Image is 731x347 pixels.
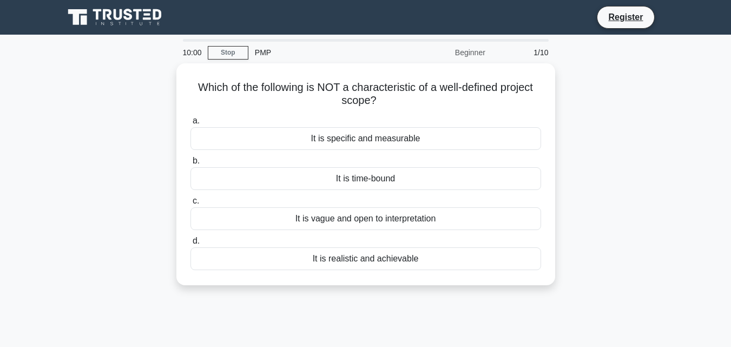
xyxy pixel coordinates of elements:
h5: Which of the following is NOT a characteristic of a well-defined project scope? [189,81,542,108]
div: PMP [248,42,397,63]
div: It is realistic and achievable [190,247,541,270]
span: c. [193,196,199,205]
div: It is vague and open to interpretation [190,207,541,230]
span: b. [193,156,200,165]
div: 10:00 [176,42,208,63]
div: Beginner [397,42,492,63]
a: Register [602,10,649,24]
div: 1/10 [492,42,555,63]
div: It is time-bound [190,167,541,190]
span: a. [193,116,200,125]
a: Stop [208,46,248,60]
span: d. [193,236,200,245]
div: It is specific and measurable [190,127,541,150]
